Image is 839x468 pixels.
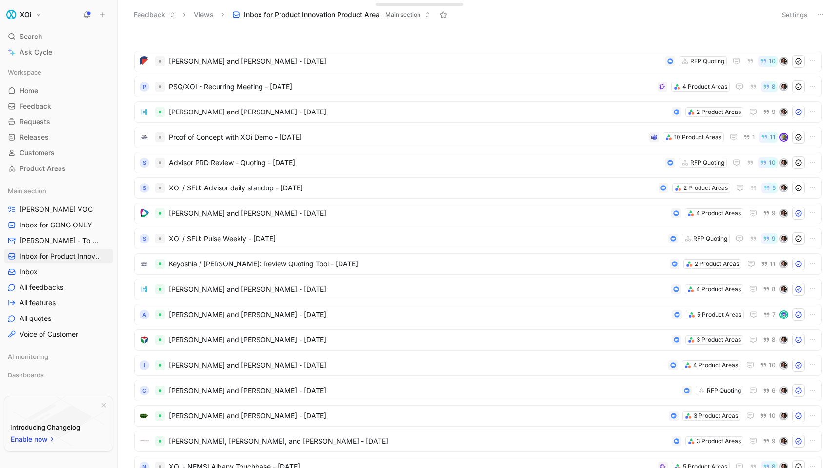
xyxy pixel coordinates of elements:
button: Settings [778,8,812,21]
a: All feedbacks [4,280,113,295]
div: C [140,386,149,395]
img: avatar [780,261,787,267]
span: 8 [772,286,776,292]
a: logoProof of Concept with XOi Demo - [DATE]10 Product Areas111avatar [134,127,822,148]
span: Keyoshia / [PERSON_NAME]: Review Quoting Tool - [DATE] [169,258,666,270]
a: logo[PERSON_NAME] and [PERSON_NAME] - [DATE]4 Product Areas8avatar [134,279,822,300]
img: XOi [6,10,16,19]
img: logo [140,132,149,142]
span: Ask Cycle [20,46,52,58]
span: [PERSON_NAME] and [PERSON_NAME] - [DATE] [169,207,667,219]
button: 10 [758,360,778,371]
a: PPSG/XOI - Recurring Meeting - [DATE]4 Product Areas8avatar [134,76,822,97]
button: 8 [761,335,778,345]
div: 2 Product Areas [695,259,739,269]
a: logo[PERSON_NAME], [PERSON_NAME], and [PERSON_NAME] - [DATE]3 Product Areas9avatar [134,431,822,452]
span: [PERSON_NAME] - To Process [20,236,101,245]
img: logo [140,208,149,218]
button: 10 [758,157,778,168]
button: 10 [758,411,778,421]
span: Inbox for Product Innovation Product Area [244,10,380,19]
button: 1 [741,132,757,143]
span: 1 [752,134,755,140]
span: Main section [385,10,420,19]
img: avatar [780,109,787,115]
a: logo[PERSON_NAME] and [PERSON_NAME] - [DATE]3 Product Areas10avatar [134,405,822,427]
span: 9 [772,438,776,444]
div: Main section[PERSON_NAME] VOCInbox for GONG ONLY[PERSON_NAME] - To ProcessInbox for Product Innov... [4,184,113,341]
span: XOi / SFU: Advisor daily standup - [DATE] [169,182,655,194]
button: 5 [761,183,778,193]
span: Proof of Concept with XOi Demo - [DATE] [169,131,645,143]
img: avatar [780,362,787,369]
span: 9 [772,236,776,242]
button: XOiXOi [4,8,44,21]
h1: XOi [20,10,31,19]
div: S [140,158,149,168]
img: logo [140,411,149,421]
span: PSG/XOI - Recurring Meeting - [DATE] [169,81,654,93]
a: All quotes [4,311,113,326]
img: avatar [780,185,787,191]
span: All quotes [20,314,51,323]
span: 8 [772,337,776,343]
div: A [140,310,149,319]
img: avatar [780,210,787,217]
div: RFP Quoting [690,56,724,66]
div: S [140,183,149,193]
span: 9 [772,109,776,115]
a: Home [4,83,113,98]
img: bg-BLZuj68n.svg [13,396,104,446]
span: [PERSON_NAME] and [PERSON_NAME] - [DATE] [169,56,661,67]
a: [PERSON_NAME] - To Process [4,233,113,248]
img: avatar [780,83,787,90]
img: logo [140,284,149,294]
div: 2 Product Areas [697,107,741,117]
span: Customers [20,148,55,158]
button: 8 [761,81,778,92]
div: RFP Quoting [690,158,724,168]
div: AI monitoring [4,349,113,367]
button: 9 [761,233,778,244]
div: 4 Product Areas [696,208,741,218]
img: avatar [780,337,787,343]
a: logoKeyoshia / [PERSON_NAME]: Review Quoting Tool - [DATE]2 Product Areas11avatar [134,253,822,275]
span: [PERSON_NAME] and [PERSON_NAME] - [DATE] [169,106,668,118]
img: logo [140,335,149,345]
span: 10 [769,160,776,166]
img: avatar [780,438,787,445]
a: logo[PERSON_NAME] and [PERSON_NAME] - [DATE]RFP Quoting10avatar [134,51,822,72]
a: SAdvisor PRD Review - Quoting - [DATE]RFP Quoting10avatar [134,152,822,173]
a: I[PERSON_NAME] and [PERSON_NAME] - [DATE]4 Product Areas10avatar [134,355,822,376]
span: All feedbacks [20,282,63,292]
a: Inbox for GONG ONLY [4,218,113,232]
span: 11 [770,134,776,140]
button: Feedback [129,7,180,22]
a: Customers [4,146,113,160]
a: logo[PERSON_NAME] and [PERSON_NAME] - [DATE]2 Product Areas9avatar [134,101,822,123]
a: logo[PERSON_NAME] and [PERSON_NAME] - [DATE]3 Product Areas8avatar [134,329,822,351]
span: 9 [772,210,776,216]
div: 2 Product Areas [683,183,728,193]
div: 3 Product Areas [697,335,741,345]
a: A[PERSON_NAME] and [PERSON_NAME] - [DATE]5 Product Areas7avatar [134,304,822,325]
div: 4 Product Areas [693,360,738,370]
span: [PERSON_NAME] and [PERSON_NAME] - [DATE] [169,334,668,346]
div: RFP Quoting [693,234,727,243]
span: 11 [770,261,776,267]
span: Enable now [11,433,49,445]
span: Product Areas [20,164,66,173]
span: Main section [8,186,46,196]
div: 3 Product Areas [697,436,741,446]
span: Search [20,31,42,42]
img: logo [140,56,149,66]
span: Requests [20,117,50,127]
span: 5 [772,185,776,191]
div: 5 Product Areas [697,310,741,319]
a: All features [4,296,113,310]
span: All features [20,298,56,308]
div: Dashboards [4,368,113,385]
button: Views [189,7,218,22]
div: 10 Product Areas [674,132,721,142]
button: Enable now [10,433,56,446]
